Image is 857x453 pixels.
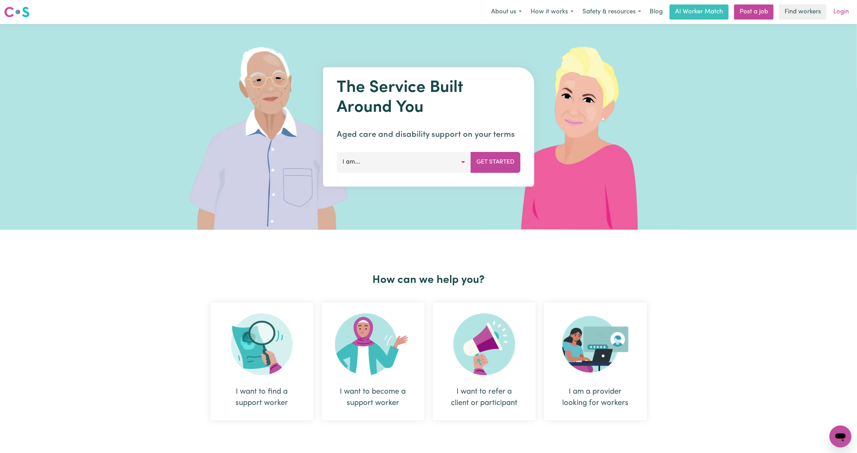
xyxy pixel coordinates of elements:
[337,152,471,172] button: I am...
[433,302,536,420] div: I want to refer a client or participant
[562,313,629,375] img: Provider
[734,4,774,20] a: Post a job
[231,313,293,375] img: Search
[471,152,520,172] button: Get Started
[829,4,853,20] a: Login
[210,302,313,420] div: I want to find a support worker
[646,4,667,20] a: Blog
[206,274,651,287] h2: How can we help you?
[4,4,30,20] a: Careseekers logo
[449,386,519,409] div: I want to refer a client or participant
[526,5,578,19] button: How it works
[4,6,30,18] img: Careseekers logo
[578,5,646,19] button: Safety & resources
[670,4,729,20] a: AI Worker Match
[227,386,297,409] div: I want to find a support worker
[322,302,425,420] div: I want to become a support worker
[830,426,852,448] iframe: Button to launch messaging window, conversation in progress
[560,386,630,409] div: I am a provider looking for workers
[337,129,520,141] p: Aged care and disability support on your terms
[779,4,826,20] a: Find workers
[544,302,647,420] div: I am a provider looking for workers
[337,78,520,118] h1: The Service Built Around You
[453,313,515,375] img: Refer
[338,386,408,409] div: I want to become a support worker
[335,313,411,375] img: Become Worker
[487,5,526,19] button: About us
